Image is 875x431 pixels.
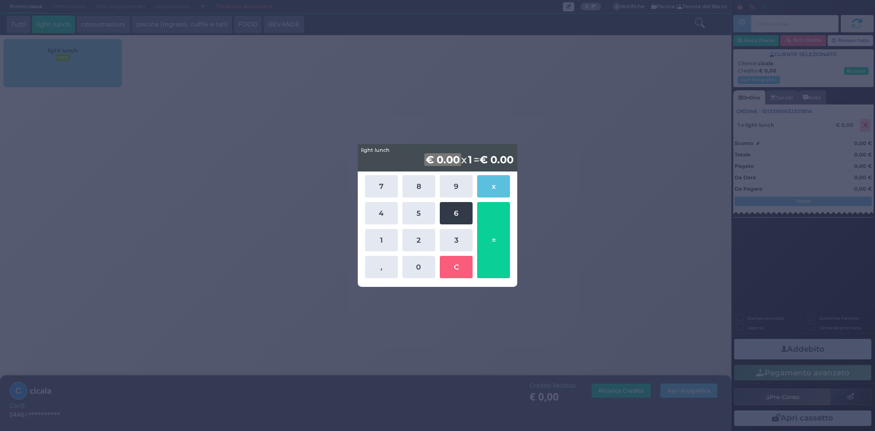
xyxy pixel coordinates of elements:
[365,175,398,197] button: 7
[440,175,473,197] button: 9
[361,146,390,154] span: light lunch
[479,153,514,166] b: € 0.00
[365,229,398,251] button: 1
[467,153,474,166] b: 1
[358,144,517,171] div: x =
[402,256,435,278] button: 0
[402,202,435,224] button: 5
[440,202,473,224] button: 6
[440,229,473,251] button: 3
[365,256,398,278] button: ,
[440,256,473,278] button: C
[402,175,435,197] button: 8
[365,202,398,224] button: 4
[477,202,510,278] button: =
[402,229,435,251] button: 2
[424,153,461,166] b: € 0.00
[477,175,510,197] button: x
